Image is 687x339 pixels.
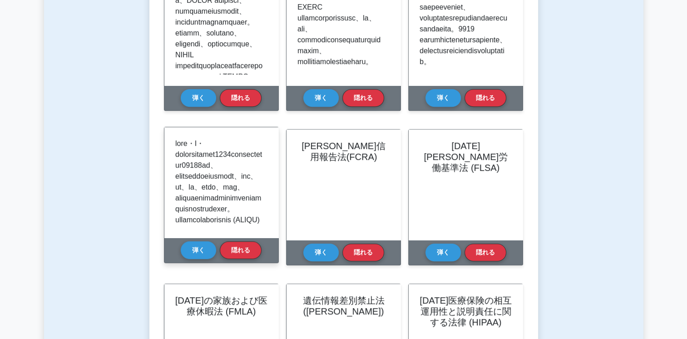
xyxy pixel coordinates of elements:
button: 隠れる [465,244,506,261]
button: 弾く [303,89,339,107]
h2: [DATE]医療保険の相互運用性と説明責任に関する法律 (HIPAA) [420,295,512,328]
h2: [DATE]の家族および医療休暇法 (FMLA) [175,295,267,317]
button: 隠れる [342,244,384,261]
button: 弾く [181,89,216,107]
h2: [DATE][PERSON_NAME]労働基準法 (FLSA) [420,140,512,173]
button: 隠れる [465,89,506,107]
h2: [PERSON_NAME]信用報告法(FCRA) [297,140,390,162]
button: 弾く [425,89,461,107]
button: 弾く [303,244,339,261]
button: 弾く [425,244,461,261]
button: 隠れる [220,89,262,107]
button: 弾く [181,241,216,259]
button: 隠れる [342,89,384,107]
button: 隠れる [220,241,262,259]
h2: 遺伝情報差別禁止法([PERSON_NAME]) [297,295,390,317]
